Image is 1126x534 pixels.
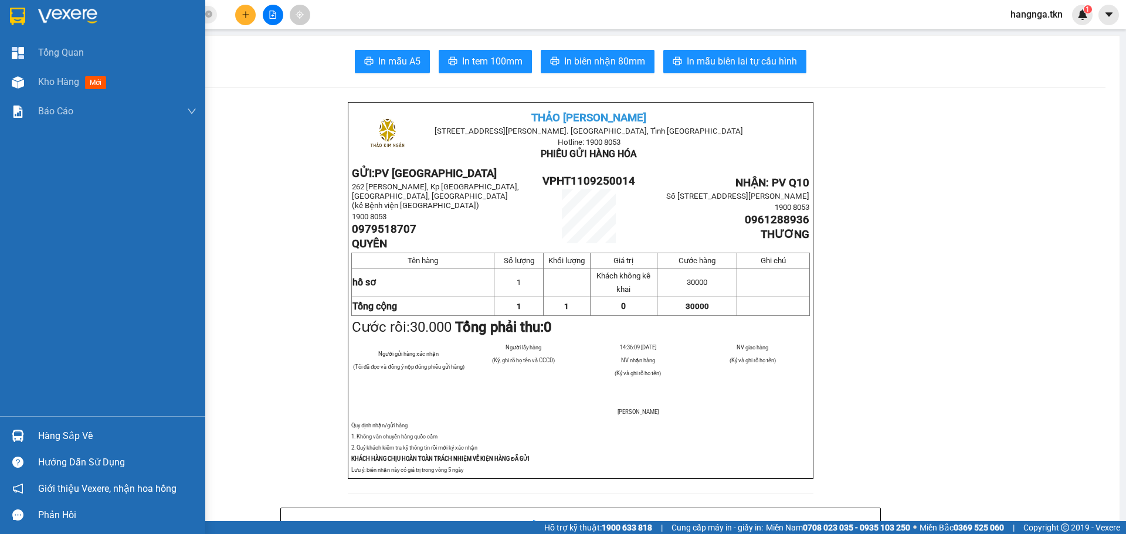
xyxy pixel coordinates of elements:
strong: 0708 023 035 - 0935 103 250 [803,523,910,532]
span: (Ký, ghi rõ họ tên và CCCD) [492,357,555,363]
span: Ghi chú [761,256,786,265]
span: mới [85,76,106,89]
span: plus [242,11,250,19]
span: notification [12,483,23,494]
img: logo [358,106,416,164]
span: Người lấy hàng [506,344,541,351]
span: Người gửi hàng xác nhận [378,351,439,357]
img: warehouse-icon [12,430,24,442]
span: | [1013,521,1015,534]
span: 30000 [686,302,709,311]
button: caret-down [1098,5,1119,25]
span: (Ký và ghi rõ họ tên) [730,357,776,363]
span: QUYÊN [352,237,387,250]
sup: 1 [1084,5,1092,13]
span: 1 [564,302,569,311]
div: Phản hồi [38,506,196,524]
span: 262 [PERSON_NAME], Kp [GEOGRAPHIC_DATA], [GEOGRAPHIC_DATA], [GEOGRAPHIC_DATA] (kế Bệnh viện [GEOG... [352,182,519,210]
span: Giới thiệu Vexere, nhận hoa hồng [38,481,177,496]
span: close-circle [205,9,212,21]
img: warehouse-icon [12,76,24,89]
span: 2. Quý khách kiểm tra kỹ thông tin rồi mới ký xác nhận [351,444,477,451]
span: (Ký và ghi rõ họ tên) [615,370,661,376]
img: logo-vxr [10,8,25,25]
span: Hỗ trợ kỹ thuật: [544,521,652,534]
strong: Tổng phải thu: [455,319,552,335]
strong: KHÁCH HÀNG CHỊU HOÀN TOÀN TRÁCH NHIỆM VỀ KIỆN HÀNG ĐÃ GỬI [351,455,530,462]
span: Cước hàng [679,256,715,265]
span: In biên nhận 80mm [564,54,645,69]
span: 0 [544,319,552,335]
span: 0979518707 [352,223,416,236]
span: Khách không kê khai [596,271,650,294]
span: printer [673,56,682,67]
span: PHIẾU GỬI HÀNG HÓA [541,148,637,159]
span: hồ sơ [352,277,376,288]
span: THƯƠNG [761,228,809,241]
span: Quy định nhận/gửi hàng [351,422,408,428]
span: (Tôi đã đọc và đồng ý nộp đúng phiếu gửi hàng) [353,363,464,370]
button: printerIn mẫu biên lai tự cấu hình [663,50,806,73]
span: Kho hàng [38,76,79,87]
span: caret-down [1104,9,1114,20]
span: In tem 100mm [462,54,523,69]
div: Hàng sắp về [38,427,196,445]
span: 30.000 [410,319,452,335]
span: Lưu ý: biên nhận này có giá trị trong vòng 5 ngày [351,467,463,473]
span: Số [STREET_ADDRESS][PERSON_NAME] [666,192,809,200]
button: printerIn tem 100mm [439,50,532,73]
button: printerIn mẫu A5 [355,50,430,73]
span: Hotline: 1900 8053 [558,138,620,147]
span: hangnga.tkn [1001,7,1072,22]
span: printer [448,56,457,67]
span: | [661,521,663,534]
span: 30000 [687,278,707,287]
span: Tổng Quan [38,45,84,60]
span: 14:36:09 [DATE] [620,344,656,351]
img: icon-new-feature [1077,9,1088,20]
button: file-add [263,5,283,25]
span: printer [364,56,374,67]
span: Cước rồi: [352,319,552,335]
span: 1 [517,278,521,287]
span: THẢO [PERSON_NAME] [531,111,646,124]
div: Hướng dẫn sử dụng [38,454,196,471]
span: down [187,107,196,116]
span: file-add [269,11,277,19]
span: NV giao hàng [737,344,768,351]
span: ⚪️ [913,525,917,530]
span: Cung cấp máy in - giấy in: [671,521,763,534]
span: 1900 8053 [352,212,386,221]
span: NV nhận hàng [621,357,655,363]
span: question-circle [12,457,23,468]
span: 1. Không vân chuyển hàng quốc cấm [351,433,437,440]
strong: GỬI: [352,167,497,180]
button: plus [235,5,256,25]
span: VPHT1109250014 [542,175,635,188]
strong: 1900 633 818 [602,523,652,532]
span: 1900 8053 [775,203,809,212]
strong: Tổng cộng [352,301,397,312]
span: copyright [1061,523,1069,532]
span: Số lượng [504,256,534,265]
span: 0961288936 [745,213,809,226]
span: In mẫu biên lai tự cấu hình [687,54,797,69]
img: dashboard-icon [12,47,24,59]
span: 1 [517,302,521,311]
span: Miền Nam [766,521,910,534]
span: [STREET_ADDRESS][PERSON_NAME]. [GEOGRAPHIC_DATA], Tỉnh [GEOGRAPHIC_DATA] [435,127,743,135]
button: printerIn biên nhận 80mm [541,50,654,73]
span: PV [GEOGRAPHIC_DATA] [375,167,497,180]
span: aim [296,11,304,19]
span: Giá trị [613,256,633,265]
strong: 0369 525 060 [954,523,1004,532]
img: solution-icon [12,106,24,118]
span: NHẬN: PV Q10 [735,176,809,189]
button: aim [290,5,310,25]
span: Khối lượng [548,256,585,265]
span: message [12,509,23,521]
span: Báo cáo [38,104,73,118]
span: In mẫu A5 [378,54,420,69]
span: [PERSON_NAME] [618,409,659,415]
span: 1 [1086,5,1090,13]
